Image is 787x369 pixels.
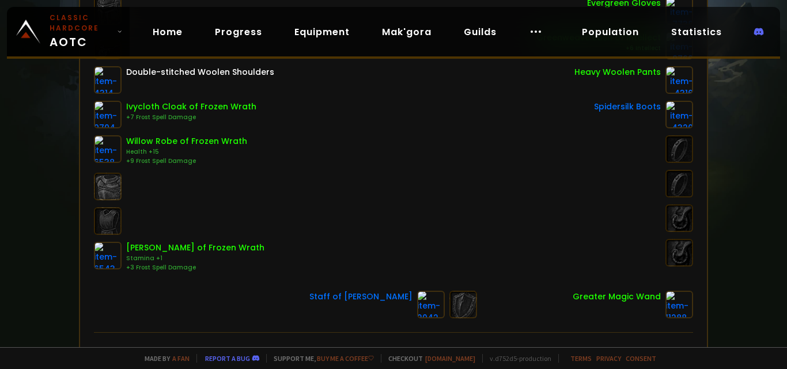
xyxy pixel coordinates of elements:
a: Home [143,20,192,44]
span: Support me, [266,354,374,363]
a: Guilds [455,20,506,44]
img: item-4320 [665,101,693,128]
span: Checkout [381,354,475,363]
a: Consent [626,354,656,363]
div: 512 [215,347,230,361]
img: item-6543 [94,242,122,269]
a: Classic HardcoreAOTC [7,7,130,56]
div: +3 Frost Spell Damage [126,263,264,272]
div: Stamina +1 [126,254,264,263]
div: Double-stitched Woolen Shoulders [126,66,274,78]
div: Spidersilk Boots [594,101,661,113]
div: Greater Magic Wand [573,291,661,303]
div: +9 Frost Spell Damage [126,157,247,166]
div: Ivycloth Cloak of Frozen Wrath [126,101,256,113]
a: Population [573,20,648,44]
img: item-4314 [94,66,122,94]
a: Terms [570,354,592,363]
a: Equipment [285,20,359,44]
div: [PERSON_NAME] of Frozen Wrath [126,242,264,254]
small: Classic Hardcore [50,13,112,33]
a: [DOMAIN_NAME] [425,354,475,363]
div: Health [108,347,138,361]
div: Stamina [258,347,297,361]
span: Made by [138,354,190,363]
a: Privacy [596,354,621,363]
div: +7 Frost Spell Damage [126,113,256,122]
img: item-11288 [665,291,693,318]
div: Attack Power [407,347,470,361]
a: Buy me a coffee [317,354,374,363]
img: item-2042 [417,291,445,318]
div: Health +15 [126,147,247,157]
img: item-6538 [94,135,122,163]
a: a fan [172,354,190,363]
img: item-4316 [665,66,693,94]
div: 40 [368,347,380,361]
a: Statistics [662,20,731,44]
span: v. d752d5 - production [482,354,551,363]
img: item-9794 [94,101,122,128]
div: Armor [557,347,586,361]
div: 13 [521,347,529,361]
div: Staff of [PERSON_NAME] [309,291,413,303]
div: 438 [661,347,679,361]
div: Willow Robe of Frozen Wrath [126,135,247,147]
a: Progress [206,20,271,44]
a: Mak'gora [373,20,441,44]
a: Report a bug [205,354,250,363]
div: Heavy Woolen Pants [574,66,661,78]
span: AOTC [50,13,112,51]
